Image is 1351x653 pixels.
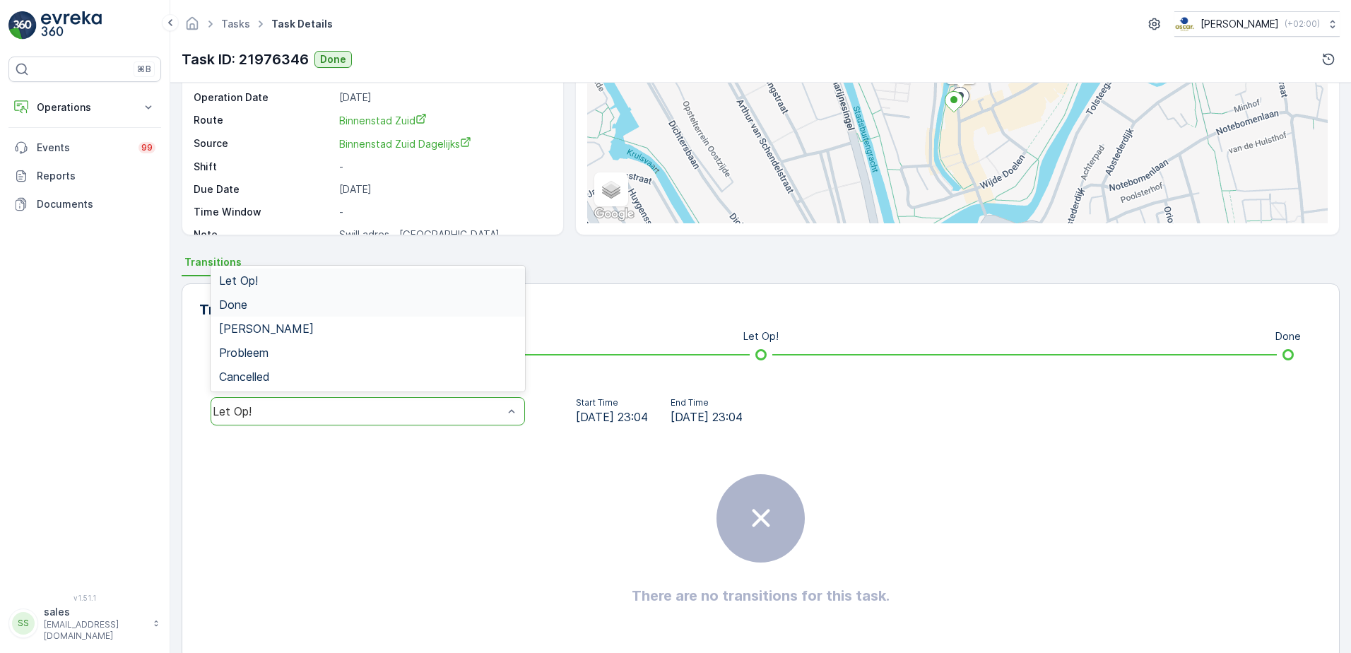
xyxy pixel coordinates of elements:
p: Done [1275,329,1301,343]
a: Layers [596,174,627,205]
button: Operations [8,93,161,122]
span: Binnenstad Zuid Dagelijks [339,138,471,150]
p: Time Window [194,205,334,219]
p: Shift [194,160,334,174]
a: Binnenstad Zuid [339,113,548,128]
a: Open this area in Google Maps (opens a new window) [591,205,637,223]
span: v 1.51.1 [8,594,161,602]
span: Probleem [219,346,269,359]
p: Transitions [199,299,278,320]
p: Let Op! [743,329,779,343]
span: Cancelled [219,370,270,383]
a: Events99 [8,134,161,162]
p: Task ID: 21976346 [182,49,309,70]
img: basis-logo_rgb2x.png [1174,16,1195,32]
p: Note [194,228,334,242]
span: Let Op! [219,274,258,287]
a: Homepage [184,21,200,33]
p: Route [194,113,334,128]
p: Documents [37,197,155,211]
p: ( +02:00 ) [1285,18,1320,30]
span: Task Details [269,17,336,31]
a: Tasks [221,18,250,30]
a: Binnenstad Zuid Dagelijks [339,136,548,151]
p: Reports [37,169,155,183]
p: Swill adres - [GEOGRAPHIC_DATA] [339,228,548,242]
span: [PERSON_NAME] [219,322,314,335]
span: Done [219,298,247,311]
span: [DATE] 23:04 [671,408,743,425]
p: [EMAIL_ADDRESS][DOMAIN_NAME] [44,619,146,642]
p: [DATE] [339,90,548,105]
button: [PERSON_NAME](+02:00) [1174,11,1340,37]
img: Google [591,205,637,223]
p: - [339,205,548,219]
img: logo [8,11,37,40]
p: ⌘B [137,64,151,75]
img: logo_light-DOdMpM7g.png [41,11,102,40]
button: Done [314,51,352,68]
span: Binnenstad Zuid [339,114,427,127]
h2: There are no transitions for this task. [632,585,890,606]
span: [DATE] 23:04 [576,408,648,425]
a: Reports [8,162,161,190]
p: sales [44,605,146,619]
p: [PERSON_NAME] [1200,17,1279,31]
p: Operation Date [194,90,334,105]
p: Source [194,136,334,151]
p: [DATE] [339,182,548,196]
p: Due Date [194,182,334,196]
p: Done [320,52,346,66]
div: Let Op! [213,405,503,418]
button: SSsales[EMAIL_ADDRESS][DOMAIN_NAME] [8,605,161,642]
p: Start Time [576,397,648,408]
p: End Time [671,397,743,408]
span: Transitions [184,255,242,269]
p: Operations [37,100,133,114]
p: - [339,160,548,174]
p: Events [37,141,130,155]
p: 99 [141,142,153,153]
div: SS [12,612,35,635]
a: Documents [8,190,161,218]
